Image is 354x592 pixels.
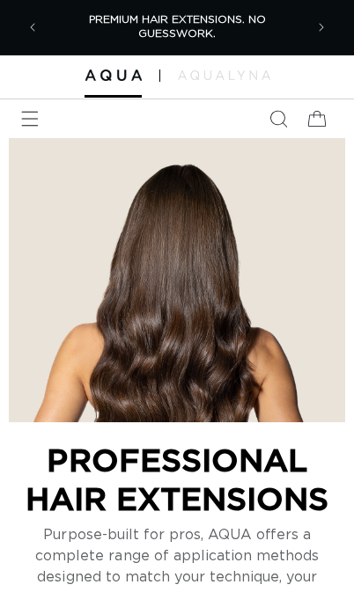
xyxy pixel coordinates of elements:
[26,440,328,517] p: PROFESSIONAL HAIR EXTENSIONS
[13,8,52,47] button: Previous announcement
[259,99,298,138] summary: Search
[178,70,270,79] img: aqualyna.com
[85,69,142,81] img: Aqua Hair Extensions
[11,99,49,138] summary: Menu
[89,14,266,39] span: PREMIUM HAIR EXTENSIONS. NO GUESSWORK.
[302,8,341,47] button: Next announcement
